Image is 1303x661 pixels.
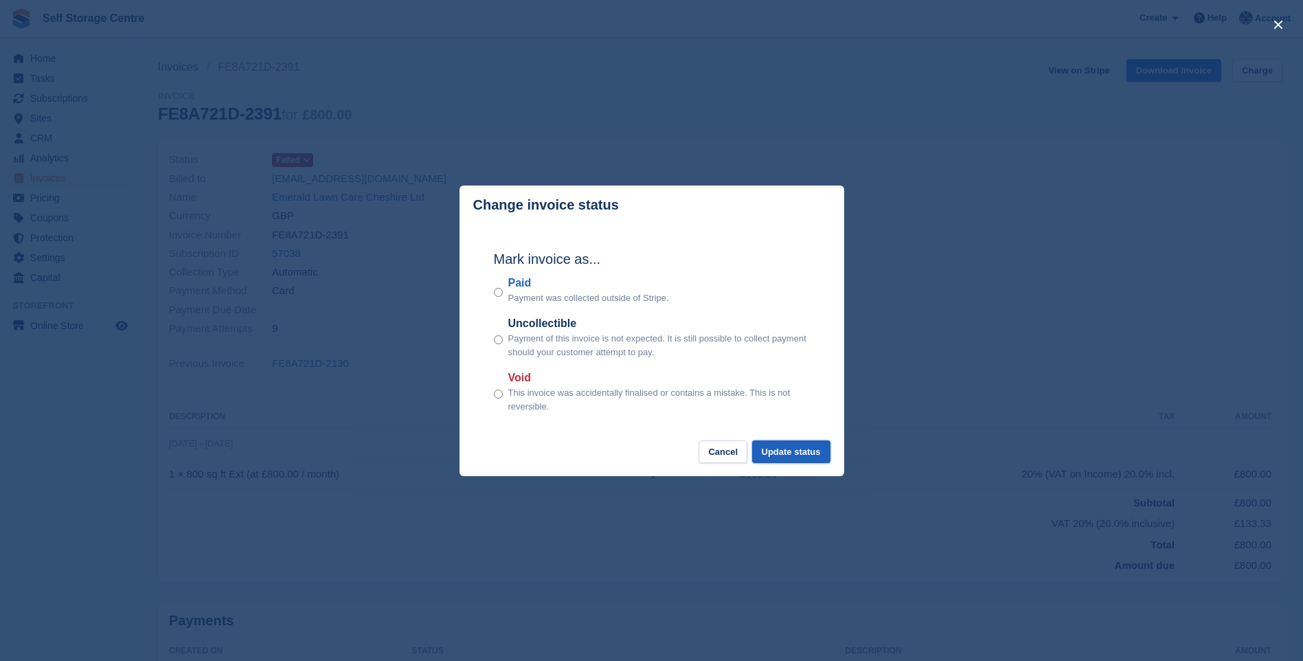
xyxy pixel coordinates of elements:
[508,315,810,332] label: Uncollectible
[1267,14,1289,36] button: close
[508,370,810,386] label: Void
[473,197,619,213] p: Change invoice status
[494,249,810,269] h2: Mark invoice as...
[508,275,669,291] label: Paid
[699,440,747,463] button: Cancel
[752,440,830,463] button: Update status
[508,386,810,413] p: This invoice was accidentally finalised or contains a mistake. This is not reversible.
[508,332,810,359] p: Payment of this invoice is not expected. It is still possible to collect payment should your cust...
[508,291,669,305] p: Payment was collected outside of Stripe.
